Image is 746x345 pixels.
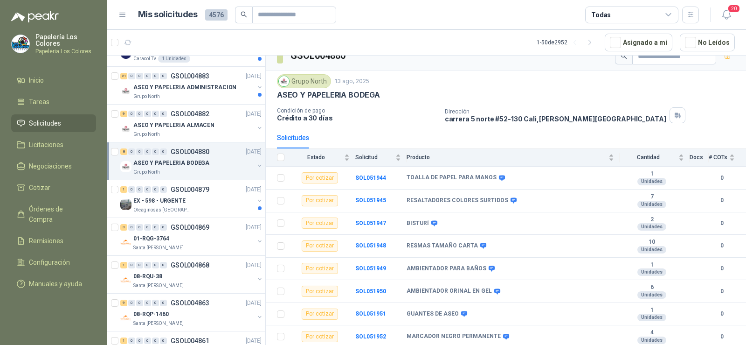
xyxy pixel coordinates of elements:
[152,186,159,193] div: 0
[355,220,386,226] a: SOL051947
[709,287,735,296] b: 0
[355,310,386,317] b: SOL051951
[279,76,289,86] img: Company Logo
[637,246,666,253] div: Unidades
[120,312,131,324] img: Company Logo
[120,199,131,210] img: Company Logo
[144,262,151,268] div: 0
[11,157,96,175] a: Negociaciones
[277,90,380,100] p: ASEO Y PAPELERIA BODEGA
[241,11,247,18] span: search
[136,111,143,117] div: 0
[246,299,262,308] p: [DATE]
[11,232,96,250] a: Remisiones
[128,338,135,344] div: 0
[133,244,184,252] p: Santa [PERSON_NAME]
[171,338,209,344] p: GSOL004861
[120,123,131,134] img: Company Logo
[620,239,684,246] b: 10
[290,49,347,63] h3: GSOL004880
[120,70,263,100] a: 21 0 0 0 0 0 GSOL004883[DATE] Company LogoASEO Y PAPELERIA ADMINISTRACIONGrupo North
[246,223,262,232] p: [DATE]
[355,175,386,181] b: SOL051944
[133,272,162,281] p: 08-RQU-38
[144,148,151,155] div: 0
[620,261,684,269] b: 1
[160,73,167,79] div: 0
[171,262,209,268] p: GSOL004868
[355,265,386,272] a: SOL051949
[709,219,735,228] b: 0
[709,332,735,341] b: 0
[133,320,184,327] p: Santa [PERSON_NAME]
[407,174,497,182] b: TOALLA DE PAPEL PARA MANOS
[355,333,386,340] a: SOL051952
[591,10,611,20] div: Todas
[302,218,338,229] div: Por cotizar
[29,75,44,85] span: Inicio
[29,161,72,171] span: Negociaciones
[133,93,160,100] p: Grupo North
[355,154,394,161] span: Solicitud
[120,338,127,344] div: 1
[171,300,209,306] p: GSOL004863
[407,148,620,167] th: Producto
[621,53,627,59] span: search
[133,131,160,138] p: Grupo North
[152,73,159,79] div: 0
[144,300,151,306] div: 0
[246,185,262,194] p: [DATE]
[355,197,386,204] b: SOL051945
[277,133,309,143] div: Solicitudes
[11,200,96,228] a: Órdenes de Compra
[136,224,143,231] div: 0
[727,4,740,13] span: 20
[290,154,342,161] span: Estado
[302,309,338,320] div: Por cotizar
[335,77,369,86] p: 13 ago, 2025
[35,49,96,54] p: Papeleria Los Colores
[407,288,492,295] b: AMBIENTADOR ORINAL EN GEL
[152,224,159,231] div: 0
[620,148,690,167] th: Cantidad
[302,195,338,206] div: Por cotizar
[171,186,209,193] p: GSOL004879
[152,262,159,268] div: 0
[133,197,186,205] p: EX - 598 - URGENTE
[637,268,666,276] div: Unidades
[637,178,666,185] div: Unidades
[11,71,96,89] a: Inicio
[133,310,169,319] p: 08-RQP-1460
[302,172,338,183] div: Por cotizar
[355,288,386,295] a: SOL051950
[277,114,437,122] p: Crédito a 30 días
[637,291,666,299] div: Unidades
[718,7,735,23] button: 20
[407,265,486,273] b: AMBIENTADOR PARA BAÑOS
[11,114,96,132] a: Solicitudes
[128,300,135,306] div: 0
[120,161,131,172] img: Company Logo
[302,286,338,297] div: Por cotizar
[136,148,143,155] div: 0
[120,262,127,268] div: 1
[620,154,677,161] span: Cantidad
[160,224,167,231] div: 0
[11,179,96,197] a: Cotizar
[136,338,143,344] div: 0
[128,148,135,155] div: 0
[120,237,131,248] img: Company Logo
[29,97,49,107] span: Tareas
[246,261,262,270] p: [DATE]
[407,197,508,204] b: RESALTADORES COLORES SURTIDOS
[133,83,236,92] p: ASEO Y PAPELERIA ADMINISTRACION
[171,73,209,79] p: GSOL004883
[246,110,262,119] p: [DATE]
[120,224,127,231] div: 3
[302,331,338,342] div: Por cotizar
[160,111,167,117] div: 0
[680,34,735,51] button: No Leídos
[35,34,96,47] p: Papelería Los Colores
[277,74,331,88] div: Grupo North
